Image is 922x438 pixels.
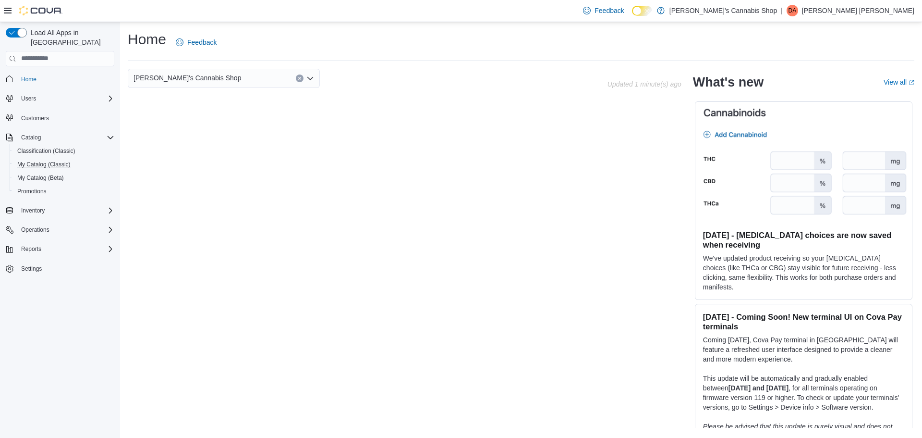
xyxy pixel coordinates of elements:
span: Classification (Classic) [13,145,114,157]
span: Catalog [17,132,114,143]
p: Coming [DATE], Cova Pay terminal in [GEOGRAPHIC_DATA] will feature a refreshed user interface des... [703,335,904,364]
a: Settings [17,263,46,275]
p: We've updated product receiving so your [MEDICAL_DATA] choices (like THCa or CBG) stay visible fo... [703,253,904,292]
img: Cova [19,6,62,15]
button: Inventory [2,204,118,217]
p: Updated 1 minute(s) ago [607,80,681,88]
strong: [DATE] and [DATE] [728,384,789,392]
a: Classification (Classic) [13,145,79,157]
button: Promotions [10,185,118,198]
a: Feedback [172,33,220,52]
span: Home [21,75,36,83]
span: Settings [21,265,42,273]
button: Operations [17,224,53,236]
button: Users [17,93,40,104]
span: Inventory [17,205,114,216]
p: [PERSON_NAME]'s Cannabis Shop [669,5,777,16]
a: View allExternal link [884,78,914,86]
button: Reports [2,242,118,256]
button: Home [2,72,118,86]
span: Customers [21,114,49,122]
button: My Catalog (Classic) [10,158,118,171]
span: Settings [17,263,114,275]
span: Operations [21,226,49,234]
span: DA [788,5,796,16]
span: My Catalog (Classic) [17,161,71,168]
button: Open list of options [306,75,314,82]
a: My Catalog (Classic) [13,159,74,170]
nav: Complex example [6,68,114,301]
button: Catalog [2,131,118,144]
h3: [DATE] - Coming Soon! New terminal UI on Cova Pay terminals [703,312,904,331]
span: Promotions [13,186,114,197]
button: Users [2,92,118,105]
span: Promotions [17,188,47,195]
span: Feedback [594,6,624,15]
span: Operations [17,224,114,236]
svg: External link [909,80,914,86]
button: Customers [2,111,118,125]
button: Operations [2,223,118,237]
h2: What's new [693,75,764,90]
span: Catalog [21,134,41,141]
span: Inventory [21,207,45,214]
a: Home [17,74,40,85]
a: Feedback [579,1,628,20]
span: Feedback [187,38,217,47]
span: Classification (Classic) [17,147,75,155]
button: Clear input [296,75,303,82]
a: My Catalog (Beta) [13,172,68,184]
button: Classification (Classic) [10,144,118,158]
h1: Home [128,30,166,49]
a: Customers [17,113,53,124]
span: Home [17,73,114,85]
span: My Catalog (Classic) [13,159,114,170]
button: My Catalog (Beta) [10,171,118,185]
a: Promotions [13,186,50,197]
div: Dylan Ann McKinney [787,5,798,16]
span: Users [21,95,36,102]
p: [PERSON_NAME] [PERSON_NAME] [802,5,914,16]
button: Inventory [17,205,49,216]
span: Reports [17,243,114,255]
span: Customers [17,112,114,124]
p: | [781,5,783,16]
span: [PERSON_NAME]'s Cannabis Shop [133,72,241,84]
span: My Catalog (Beta) [13,172,114,184]
span: My Catalog (Beta) [17,174,64,182]
button: Catalog [17,132,45,143]
input: Dark Mode [632,6,652,16]
span: Load All Apps in [GEOGRAPHIC_DATA] [27,28,114,47]
button: Settings [2,262,118,275]
span: Users [17,93,114,104]
p: This update will be automatically and gradually enabled between , for all terminals operating on ... [703,374,904,412]
button: Reports [17,243,45,255]
h3: [DATE] - [MEDICAL_DATA] choices are now saved when receiving [703,230,904,250]
span: Reports [21,245,41,253]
